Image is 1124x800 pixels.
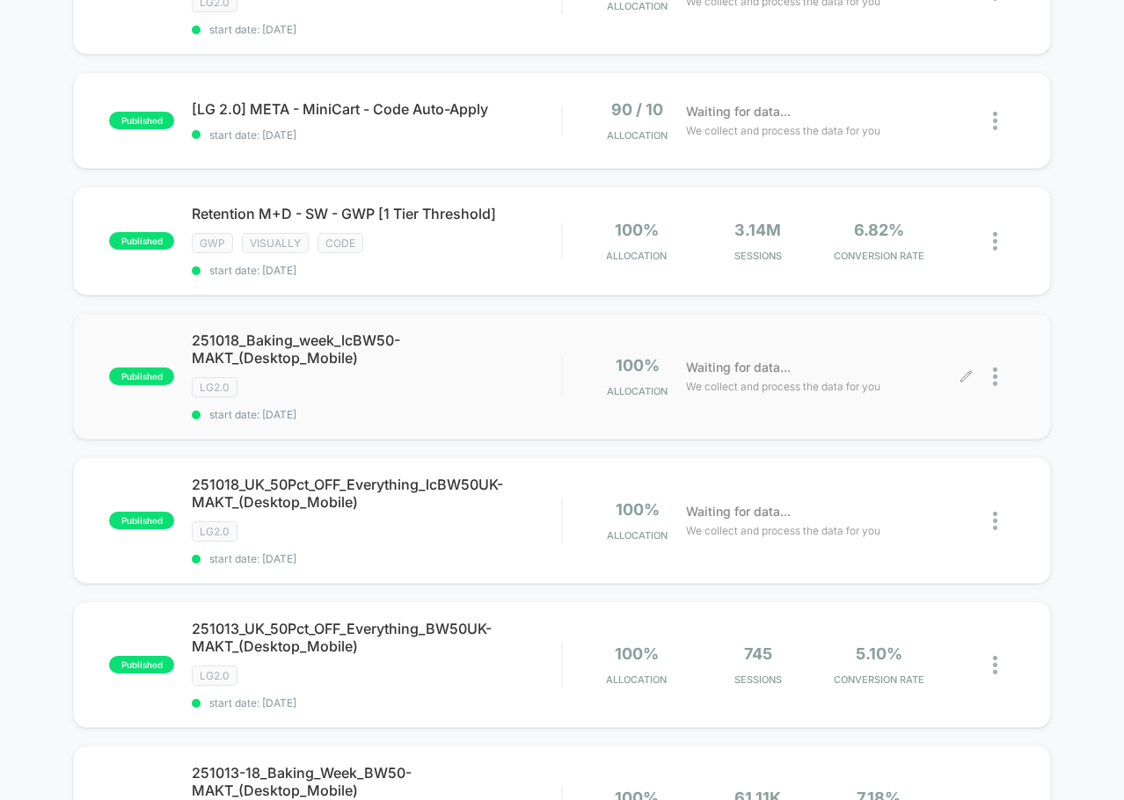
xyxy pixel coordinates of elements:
span: start date: [DATE] [192,552,561,565]
span: Allocation [607,529,668,542]
span: start date: [DATE] [192,696,561,709]
span: gwp [192,233,233,253]
span: 251013-18_Baking_Week_BW50-MAKT_(Desktop_Mobile) [192,764,561,799]
span: 251018_Baking_week_lcBW50-MAKT_(Desktop_Mobile) [192,331,561,367]
img: close [993,112,997,130]
span: 745 [744,644,772,663]
span: Waiting for data... [686,102,791,121]
span: We collect and process the data for you [686,522,880,539]
span: Retention M+D - SW - GWP [1 Tier Threshold] [192,205,561,222]
span: Allocation [607,129,668,142]
span: Allocation [607,385,668,397]
span: 251013_UK_50Pct_OFF_Everything_BW50UK-MAKT_(Desktop_Mobile) [192,620,561,655]
span: CONVERSION RATE [823,250,936,262]
span: 6.82% [854,221,904,239]
span: visually [242,233,309,253]
span: LG2.0 [192,665,237,686]
span: 100% [616,356,660,375]
span: We collect and process the data for you [686,378,880,395]
span: LG2.0 [192,377,237,397]
span: Allocation [606,673,667,686]
span: LG2.0 [192,521,237,542]
span: 100% [615,221,659,239]
span: start date: [DATE] [192,23,561,36]
span: We collect and process the data for you [686,122,880,139]
span: start date: [DATE] [192,128,561,142]
span: 3.14M [734,221,781,239]
span: published [109,512,174,529]
span: 100% [616,500,660,519]
span: code [317,233,363,253]
span: published [109,112,174,129]
span: [LG 2.0] META - MiniCart - Code Auto-Apply [192,100,561,118]
span: CONVERSION RATE [823,673,936,686]
span: 251018_UK_50Pct_OFF_Everything_lcBW50UK-MAKT_(Desktop_Mobile) [192,476,561,511]
span: start date: [DATE] [192,264,561,277]
img: close [993,512,997,530]
span: published [109,367,174,385]
span: published [109,232,174,250]
span: Waiting for data... [686,502,791,521]
span: start date: [DATE] [192,408,561,421]
img: close [993,656,997,674]
span: Allocation [606,250,667,262]
span: Sessions [702,250,814,262]
span: 90 / 10 [611,100,663,119]
span: published [109,656,174,673]
img: close [993,232,997,251]
img: close [993,367,997,386]
span: 100% [615,644,659,663]
span: 5.10% [856,644,902,663]
span: Sessions [702,673,814,686]
span: Waiting for data... [686,358,791,377]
